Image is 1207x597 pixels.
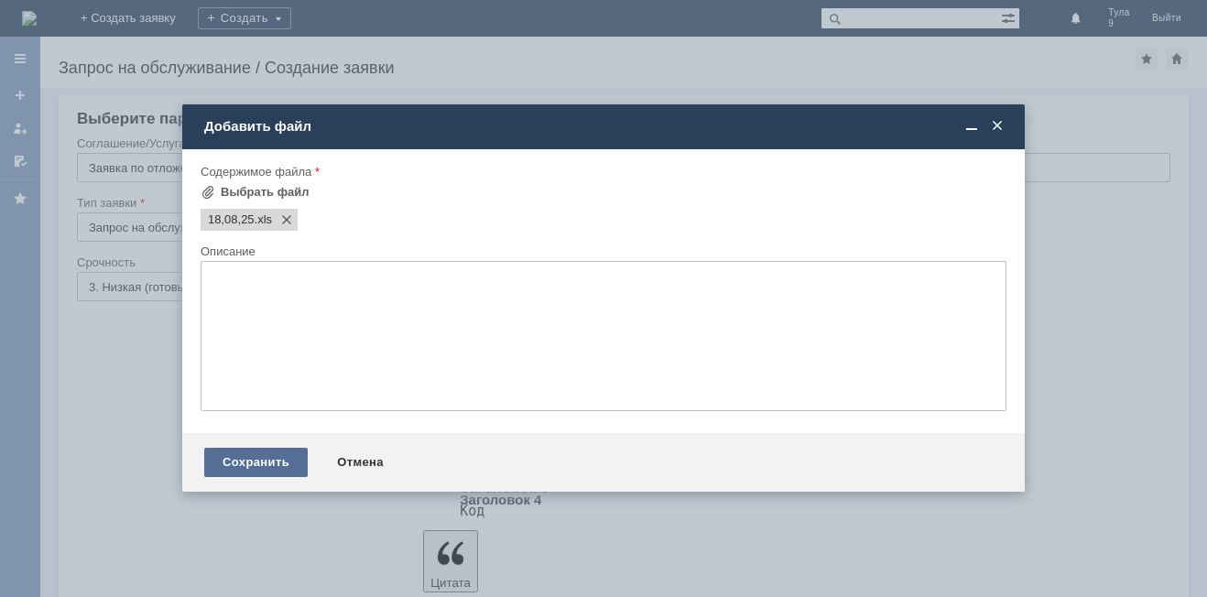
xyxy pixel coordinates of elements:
div: Выбрать файл [221,185,310,200]
div: Содержимое файла [201,166,1003,178]
div: ЗАРАНЕЕ СПАСИБО [7,22,267,37]
div: Описание [201,245,1003,257]
span: Закрыть [988,118,1006,135]
div: Добавить файл [204,118,1006,135]
span: Свернуть (Ctrl + M) [962,118,981,135]
div: прошу удалить оч с 15,08 по 18,08 [7,7,267,22]
span: 18,08,25.xls [255,212,273,227]
span: 18,08,25.xls [208,212,255,227]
